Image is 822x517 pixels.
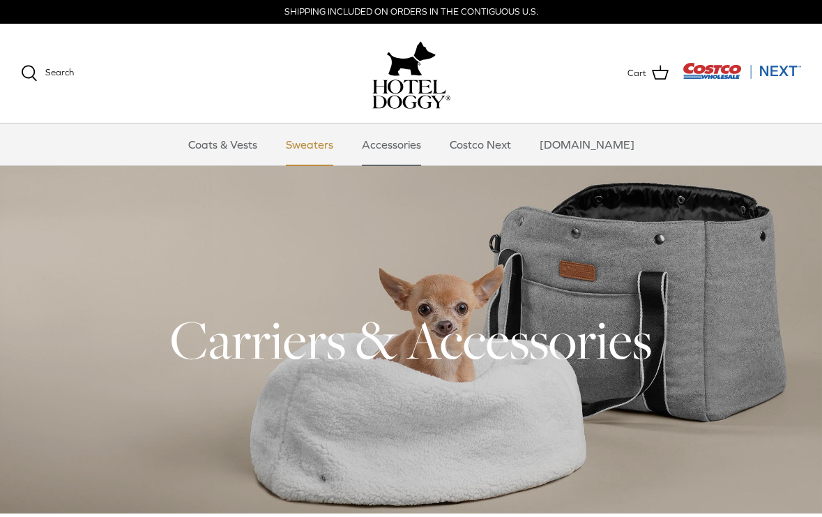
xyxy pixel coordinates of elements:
span: Search [45,67,74,77]
a: Coats & Vests [176,123,270,165]
img: hoteldoggycom [372,80,450,109]
span: Cart [627,66,646,81]
img: hoteldoggy.com [387,38,436,80]
a: Costco Next [437,123,524,165]
a: Sweaters [273,123,346,165]
a: Visit Costco Next [683,71,801,82]
a: Cart [627,64,669,82]
a: [DOMAIN_NAME] [527,123,647,165]
a: Search [21,65,74,82]
a: Accessories [349,123,434,165]
a: hoteldoggy.com hoteldoggycom [372,38,450,109]
h1: Carriers & Accessories [21,306,801,374]
img: Costco Next [683,62,801,80]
